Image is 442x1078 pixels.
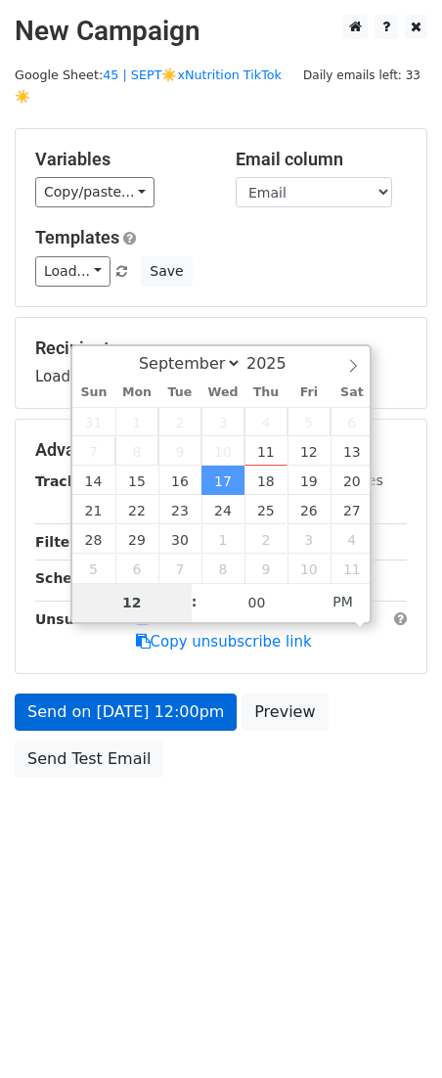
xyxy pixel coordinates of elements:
[115,524,158,554] span: September 29, 2025
[35,439,407,461] h5: Advanced
[331,436,374,466] span: September 13, 2025
[115,466,158,495] span: September 15, 2025
[287,386,331,399] span: Fri
[244,466,287,495] span: September 18, 2025
[158,495,201,524] span: September 23, 2025
[244,524,287,554] span: October 2, 2025
[15,741,163,778] a: Send Test Email
[331,466,374,495] span: September 20, 2025
[158,554,201,583] span: October 7, 2025
[35,177,155,207] a: Copy/paste...
[35,337,407,388] div: Loading...
[287,554,331,583] span: October 10, 2025
[287,495,331,524] span: September 26, 2025
[287,407,331,436] span: September 5, 2025
[35,227,119,247] a: Templates
[158,407,201,436] span: September 2, 2025
[242,694,328,731] a: Preview
[201,436,244,466] span: September 10, 2025
[72,386,115,399] span: Sun
[236,149,407,170] h5: Email column
[331,495,374,524] span: September 27, 2025
[198,583,317,622] input: Minute
[72,436,115,466] span: September 7, 2025
[115,386,158,399] span: Mon
[244,407,287,436] span: September 4, 2025
[242,354,312,373] input: Year
[316,582,370,621] span: Click to toggle
[158,524,201,554] span: September 30, 2025
[201,554,244,583] span: October 8, 2025
[35,473,101,489] strong: Tracking
[15,694,237,731] a: Send on [DATE] 12:00pm
[201,524,244,554] span: October 1, 2025
[287,436,331,466] span: September 12, 2025
[287,524,331,554] span: October 3, 2025
[344,984,442,1078] iframe: Chat Widget
[201,495,244,524] span: September 24, 2025
[141,256,192,287] button: Save
[201,466,244,495] span: September 17, 2025
[244,495,287,524] span: September 25, 2025
[158,436,201,466] span: September 9, 2025
[72,466,115,495] span: September 14, 2025
[115,436,158,466] span: September 8, 2025
[331,407,374,436] span: September 6, 2025
[331,386,374,399] span: Sat
[244,554,287,583] span: October 9, 2025
[115,495,158,524] span: September 22, 2025
[72,583,192,622] input: Hour
[244,386,287,399] span: Thu
[192,582,198,621] span: :
[72,495,115,524] span: September 21, 2025
[331,524,374,554] span: October 4, 2025
[244,436,287,466] span: September 11, 2025
[201,386,244,399] span: Wed
[158,466,201,495] span: September 16, 2025
[72,407,115,436] span: August 31, 2025
[35,256,110,287] a: Load...
[287,466,331,495] span: September 19, 2025
[158,386,201,399] span: Tue
[35,570,106,586] strong: Schedule
[15,67,282,105] a: 45 | SEPT☀️xNutrition TikTok☀️
[35,149,206,170] h5: Variables
[35,611,131,627] strong: Unsubscribe
[72,554,115,583] span: October 5, 2025
[331,554,374,583] span: October 11, 2025
[115,554,158,583] span: October 6, 2025
[296,65,427,86] span: Daily emails left: 33
[136,633,312,651] a: Copy unsubscribe link
[296,67,427,82] a: Daily emails left: 33
[35,534,85,550] strong: Filters
[15,67,282,105] small: Google Sheet:
[306,471,382,491] label: UTM Codes
[72,524,115,554] span: September 28, 2025
[35,337,407,359] h5: Recipients
[115,407,158,436] span: September 1, 2025
[15,15,427,48] h2: New Campaign
[201,407,244,436] span: September 3, 2025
